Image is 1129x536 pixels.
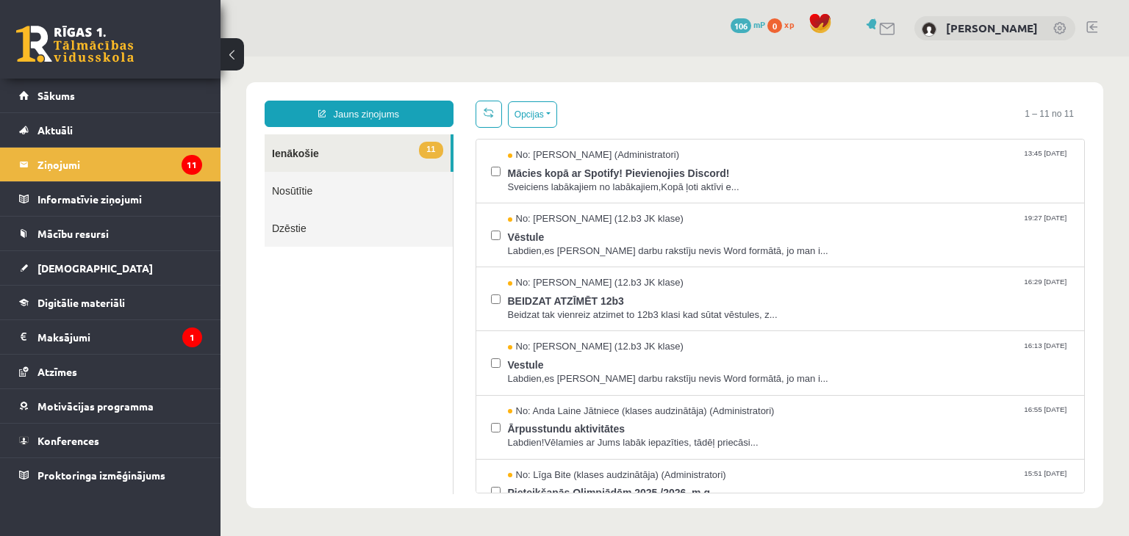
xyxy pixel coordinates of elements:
a: Maksājumi1 [19,320,202,354]
span: xp [784,18,794,30]
span: No: Līga Bite (klases audzinātāja) (Administratori) [287,412,506,426]
span: mP [753,18,765,30]
span: No: Anda Laine Jātniece (klases audzinātāja) (Administratori) [287,348,554,362]
a: Proktoringa izmēģinājums [19,458,202,492]
a: Mācību resursi [19,217,202,250]
legend: Ziņojumi [37,148,202,181]
span: 15:51 [DATE] [800,412,849,423]
span: No: [PERSON_NAME] (Administratori) [287,92,459,106]
a: Sākums [19,79,202,112]
span: Vēstule [287,170,850,188]
a: No: [PERSON_NAME] (12.b3 JK klase) 16:13 [DATE] Vestule Labdien,es [PERSON_NAME] darbu rakstīju n... [287,283,850,329]
span: Mācies kopā ar Spotify! Pievienojies Discord! [287,106,850,124]
a: Digitālie materiāli [19,286,202,319]
span: No: [PERSON_NAME] (12.b3 JK klase) [287,156,463,170]
span: 16:55 [DATE] [800,348,849,359]
span: No: [PERSON_NAME] (12.b3 JK klase) [287,220,463,233]
span: Sveiciens labākajiem no labākajiem,Kopā ļoti aktīvi e... [287,124,850,138]
span: 106 [731,18,751,33]
a: Rīgas 1. Tālmācības vidusskola [16,26,134,62]
a: [DEMOGRAPHIC_DATA] [19,251,202,285]
span: 13:45 [DATE] [800,92,849,103]
a: Ziņojumi11 [19,148,202,181]
legend: Informatīvie ziņojumi [37,182,202,216]
a: 106 mP [731,18,765,30]
a: Motivācijas programma [19,389,202,423]
span: Konferences [37,434,99,447]
span: BEIDZAT ATZĪMĒT 12b3 [287,233,850,252]
a: No: Līga Bite (klases audzinātāja) (Administratori) 15:51 [DATE] Pieteikšanās Olimpiādēm 2025./20... [287,412,850,457]
span: Mācību resursi [37,227,109,240]
span: Labdien!Vēlamies ar Jums labāk iepazīties, tādēļ priecāsi... [287,380,850,394]
span: No: [PERSON_NAME] (12.b3 JK klase) [287,283,463,297]
a: Nosūtītie [44,115,232,153]
span: Sākums [37,89,75,102]
span: Aktuāli [37,123,73,137]
span: 1 – 11 no 11 [793,44,864,70]
a: No: [PERSON_NAME] (Administratori) 13:45 [DATE] Mācies kopā ar Spotify! Pievienojies Discord! Sve... [287,92,850,137]
a: No: [PERSON_NAME] (12.b3 JK klase) 19:27 [DATE] Vēstule Labdien,es [PERSON_NAME] darbu rakstīju n... [287,156,850,201]
a: Konferences [19,424,202,457]
a: Atzīmes [19,355,202,388]
i: 1 [182,327,202,347]
img: Nikolass Senitagoja [922,22,936,37]
i: 11 [182,155,202,175]
a: 11Ienākošie [44,78,230,115]
span: 16:13 [DATE] [800,283,849,294]
span: Atzīmes [37,365,77,378]
span: Proktoringa izmēģinājums [37,468,165,482]
span: Pieteikšanās Olimpiādēm 2025./2026. m.g. [287,425,850,443]
span: [DEMOGRAPHIC_DATA] [37,261,153,275]
span: Digitālie materiāli [37,296,125,309]
span: 11 [198,85,222,102]
span: 19:27 [DATE] [800,156,849,167]
a: No: Anda Laine Jātniece (klases audzinātāja) (Administratori) 16:55 [DATE] Ārpusstundu aktivitāte... [287,348,850,394]
span: Vestule [287,297,850,316]
a: Jauns ziņojums [44,44,233,70]
legend: Maksājumi [37,320,202,354]
a: Dzēstie [44,153,232,190]
span: Beidzat tak vienreiz atzimet to 12b3 klasi kad sūtat vēstules, z... [287,252,850,266]
span: Ārpusstundu aktivitātes [287,361,850,380]
a: Aktuāli [19,113,202,147]
a: No: [PERSON_NAME] (12.b3 JK klase) 16:29 [DATE] BEIDZAT ATZĪMĒT 12b3 Beidzat tak vienreiz atzimet... [287,220,850,265]
a: 0 xp [767,18,801,30]
button: Opcijas [287,45,337,71]
span: 0 [767,18,782,33]
span: Labdien,es [PERSON_NAME] darbu rakstīju nevis Word formātā, jo man i... [287,188,850,202]
a: [PERSON_NAME] [946,21,1038,35]
span: 16:29 [DATE] [800,220,849,231]
a: Informatīvie ziņojumi [19,182,202,216]
span: Motivācijas programma [37,399,154,413]
span: Labdien,es [PERSON_NAME] darbu rakstīju nevis Word formātā, jo man i... [287,316,850,330]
